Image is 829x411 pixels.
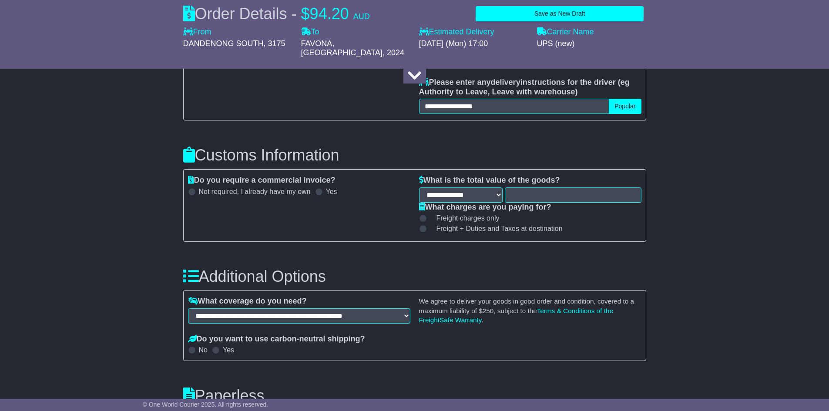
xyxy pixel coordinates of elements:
[436,224,563,233] span: Freight + Duties and Taxes at destination
[537,27,594,37] label: Carrier Name
[483,307,494,314] span: 250
[183,387,646,404] h3: Paperless
[419,176,560,185] label: What is the total value of the goods?
[183,27,211,37] label: From
[419,78,641,97] label: Please enter any instructions for the driver ( )
[537,39,646,49] div: UPS (new)
[476,6,644,21] button: Save as New Draft
[264,39,285,48] span: , 3175
[199,187,311,196] label: Not required, I already have my own
[183,4,370,23] div: Order Details -
[223,346,234,354] label: Yes
[199,346,208,354] label: No
[326,187,337,196] label: Yes
[301,39,383,57] span: FAVONA, [GEOGRAPHIC_DATA]
[183,39,264,48] span: DANDENONG SOUTH
[609,99,641,114] button: Popular
[383,48,404,57] span: , 2024
[353,12,370,21] span: AUD
[183,147,646,164] h3: Customs Information
[183,268,646,285] h3: Additional Options
[419,297,634,324] small: We agree to deliver your goods in good order and condition, covered to a maximum liability of $ ,...
[188,176,336,185] label: Do you require a commercial invoice?
[301,27,319,37] label: To
[188,334,365,344] label: Do you want to use carbon-neutral shipping?
[419,27,528,37] label: Estimated Delivery
[188,297,307,306] label: What coverage do you need?
[419,78,630,96] span: eg Authority to Leave, Leave with warehouse
[419,203,551,212] label: What charges are you paying for?
[419,39,528,49] div: [DATE] (Mon) 17:00
[143,401,269,408] span: © One World Courier 2025. All rights reserved.
[426,214,500,222] label: Freight charges only
[301,5,310,23] span: $
[310,5,349,23] span: 94.20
